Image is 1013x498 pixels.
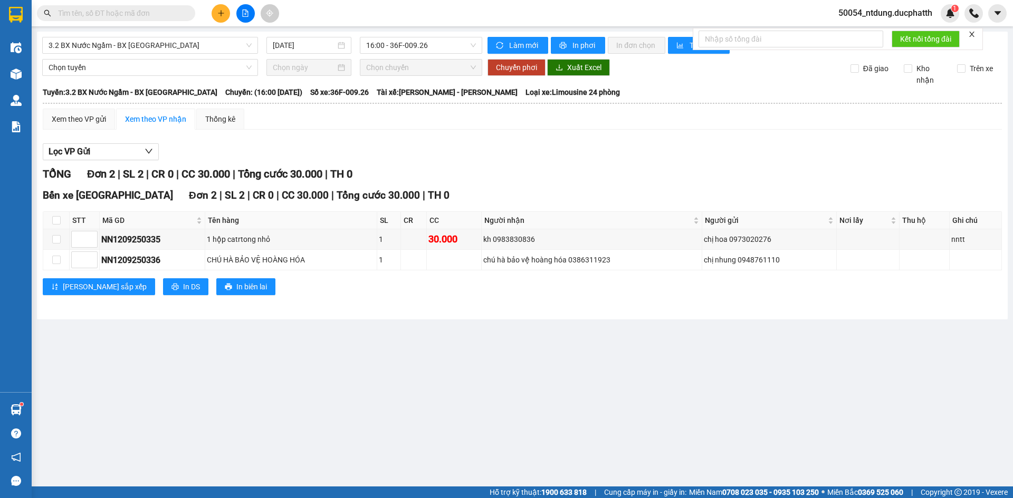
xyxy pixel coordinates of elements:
button: Chuyển phơi [488,59,546,76]
div: Thống kê [205,113,235,125]
span: | [423,189,425,201]
td: NN1209250336 [100,250,205,270]
div: chị hoa 0973020276 [704,233,834,245]
span: Số xe: 36F-009.26 [310,86,369,98]
img: solution-icon [11,121,22,132]
img: warehouse-icon [11,42,22,53]
span: Đơn 2 [189,189,217,201]
span: Mã GD [102,214,194,226]
span: 16:00 - 36F-009.26 [366,37,476,53]
span: | [911,486,913,498]
div: nntt [951,233,1000,245]
strong: 0708 023 035 - 0935 103 250 [722,488,819,496]
span: sync [496,42,505,50]
button: caret-down [988,4,1007,23]
sup: 1 [951,5,959,12]
span: | [176,168,179,180]
span: Làm mới [509,40,540,51]
input: Tìm tên, số ĐT hoặc mã đơn [58,7,183,19]
img: warehouse-icon [11,95,22,106]
span: Trên xe [966,63,997,74]
strong: 0369 525 060 [858,488,903,496]
span: bar-chart [676,42,685,50]
span: message [11,476,21,486]
button: syncLàm mới [488,37,548,54]
span: notification [11,452,21,462]
button: sort-ascending[PERSON_NAME] sắp xếp [43,278,155,295]
span: | [146,168,149,180]
button: bar-chartThống kê [668,37,730,54]
span: In DS [183,281,200,292]
span: Tài xế: [PERSON_NAME] - [PERSON_NAME] [377,86,518,98]
span: Miền Bắc [827,486,903,498]
span: question-circle [11,428,21,438]
div: 1 [379,254,399,266]
div: Xem theo VP gửi [52,113,106,125]
button: Lọc VP Gửi [43,143,159,160]
div: NN1209250336 [101,253,203,267]
button: downloadXuất Excel [547,59,610,76]
span: TH 0 [428,189,450,201]
span: Tổng cước 30.000 [337,189,420,201]
span: | [276,189,279,201]
span: TỔNG [43,168,71,180]
span: | [247,189,250,201]
img: icon-new-feature [945,8,955,18]
span: printer [171,283,179,291]
div: chị nhung 0948761110 [704,254,834,266]
span: copyright [954,489,962,496]
th: CR [401,212,427,229]
span: Xuất Excel [567,62,601,73]
td: NN1209250335 [100,229,205,250]
img: logo-vxr [9,7,23,23]
img: phone-icon [969,8,979,18]
div: chú hà bảo vệ hoàng hóa 0386311923 [483,254,700,266]
span: TH 0 [330,168,352,180]
img: warehouse-icon [11,69,22,80]
th: SL [377,212,401,229]
div: NN1209250335 [101,233,203,246]
span: Bến xe [GEOGRAPHIC_DATA] [43,189,173,201]
span: down [145,147,153,155]
span: Người nhận [484,214,691,226]
button: In đơn chọn [608,37,665,54]
span: 3.2 BX Nước Ngầm - BX Hoằng Hóa [49,37,252,53]
button: file-add [236,4,255,23]
button: printerIn phơi [551,37,605,54]
span: Đã giao [859,63,893,74]
span: | [233,168,235,180]
span: Kết nối tổng đài [900,33,951,45]
span: Chọn chuyến [366,60,476,75]
span: Lọc VP Gửi [49,145,90,158]
span: | [595,486,596,498]
span: | [118,168,120,180]
span: CR 0 [253,189,274,201]
th: Tên hàng [205,212,377,229]
input: Nhập số tổng đài [699,31,883,47]
span: In phơi [572,40,597,51]
button: aim [261,4,279,23]
div: 1 [379,233,399,245]
span: Chuyến: (16:00 [DATE]) [225,86,302,98]
span: sort-ascending [51,283,59,291]
input: 12/09/2025 [273,40,336,51]
span: CR 0 [151,168,174,180]
button: printerIn DS [163,278,208,295]
strong: 1900 633 818 [541,488,587,496]
div: kh 0983830836 [483,233,700,245]
span: | [325,168,328,180]
th: Thu hộ [900,212,949,229]
button: Kết nối tổng đài [892,31,960,47]
span: 1 [953,5,957,12]
span: printer [559,42,568,50]
th: CC [427,212,482,229]
span: Hỗ trợ kỹ thuật: [490,486,587,498]
button: printerIn biên lai [216,278,275,295]
th: Ghi chú [950,212,1002,229]
span: | [331,189,334,201]
span: Nơi lấy [839,214,889,226]
span: printer [225,283,232,291]
span: Miền Nam [689,486,819,498]
span: Loại xe: Limousine 24 phòng [525,86,620,98]
span: caret-down [993,8,1002,18]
